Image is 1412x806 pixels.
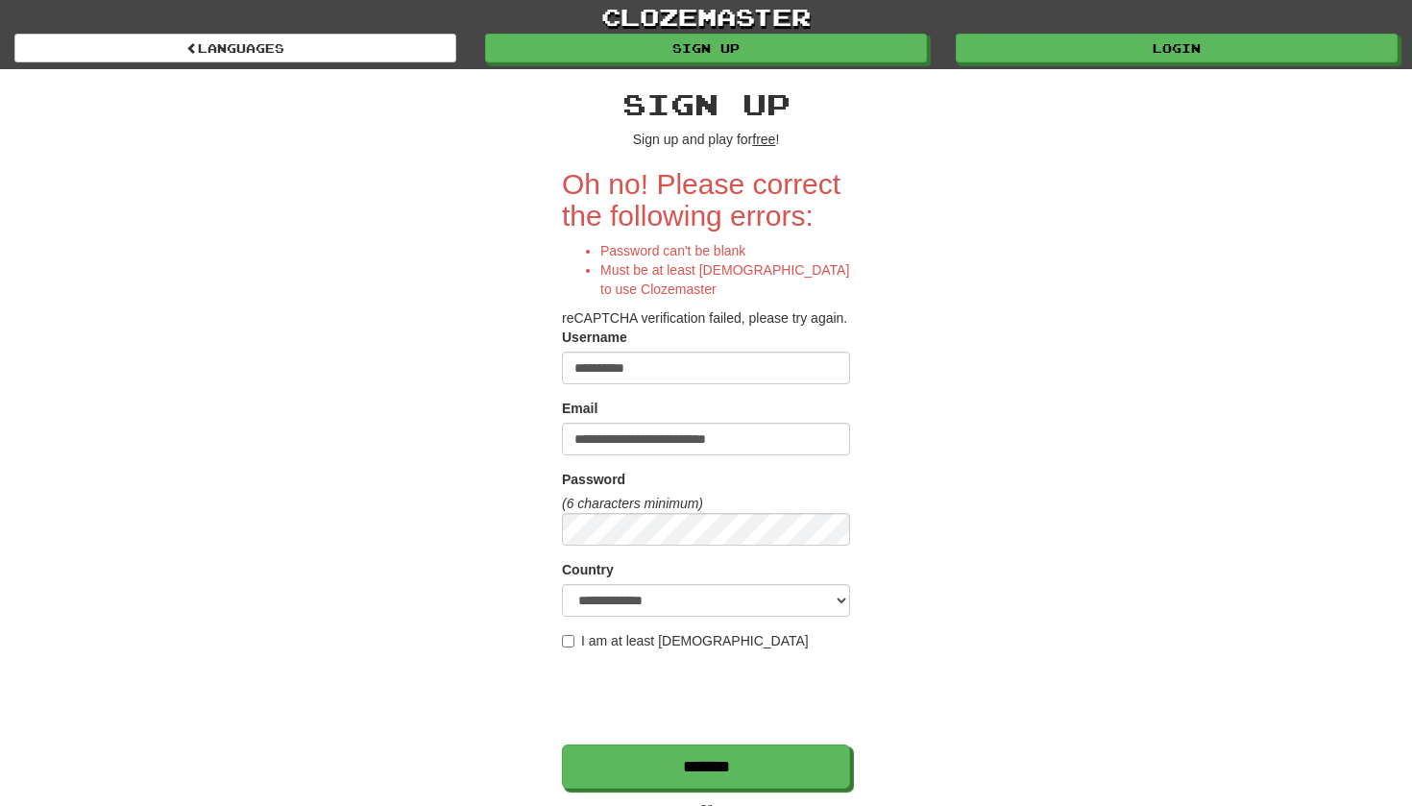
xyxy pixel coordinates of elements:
[14,34,456,62] a: Languages
[562,560,614,579] label: Country
[562,399,597,418] label: Email
[562,168,850,789] form: reCAPTCHA verification failed, please try again.
[562,496,703,511] em: (6 characters minimum)
[562,88,850,120] h2: Sign up
[562,130,850,149] p: Sign up and play for !
[956,34,1398,62] a: Login
[562,168,850,232] h2: Oh no! Please correct the following errors:
[562,328,627,347] label: Username
[600,241,850,260] li: Password can't be blank
[562,631,809,650] label: I am at least [DEMOGRAPHIC_DATA]
[600,260,850,299] li: Must be at least [DEMOGRAPHIC_DATA] to use Clozemaster
[752,132,775,147] u: free
[562,660,854,735] iframe: reCAPTCHA
[485,34,927,62] a: Sign up
[562,470,625,489] label: Password
[562,635,574,647] input: I am at least [DEMOGRAPHIC_DATA]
